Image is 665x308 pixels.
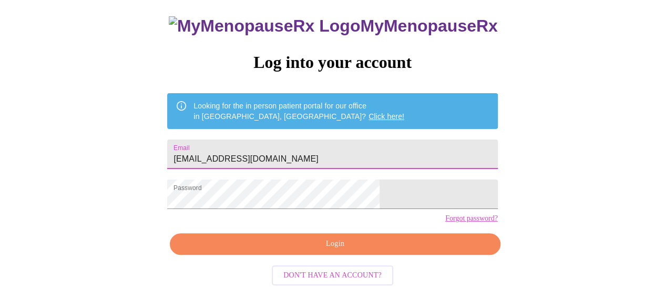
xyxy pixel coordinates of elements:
[169,16,360,36] img: MyMenopauseRx Logo
[182,237,488,251] span: Login
[167,53,497,72] h3: Log into your account
[445,214,498,223] a: Forgot password?
[269,270,396,279] a: Don't have an account?
[369,112,404,121] a: Click here!
[283,269,382,282] span: Don't have an account?
[193,96,404,126] div: Looking for the in person patient portal for our office in [GEOGRAPHIC_DATA], [GEOGRAPHIC_DATA]?
[170,233,500,255] button: Login
[272,265,393,286] button: Don't have an account?
[169,16,498,36] h3: MyMenopauseRx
